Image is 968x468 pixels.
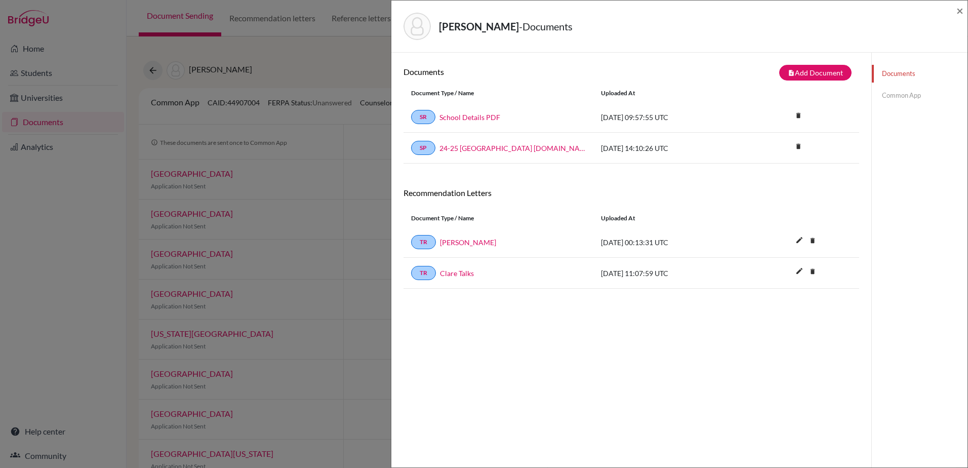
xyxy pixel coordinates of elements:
span: [DATE] 00:13:31 UTC [601,238,668,247]
button: edit [791,264,808,280]
i: delete [791,139,806,154]
a: School Details PDF [439,112,500,123]
div: Uploaded at [593,214,745,223]
a: 24-25 [GEOGRAPHIC_DATA] [DOMAIN_NAME]_wide [439,143,586,153]
i: edit [791,263,808,279]
span: × [956,3,963,18]
i: note_add [788,69,795,76]
a: delete [805,265,820,279]
a: SR [411,110,435,124]
button: note_addAdd Document [779,65,852,81]
strong: [PERSON_NAME] [439,20,519,32]
a: Common App [872,87,967,104]
a: TR [411,266,436,280]
button: edit [791,233,808,249]
h6: Recommendation Letters [404,188,859,198]
a: delete [791,140,806,154]
div: Document Type / Name [404,214,593,223]
i: delete [805,233,820,248]
a: Documents [872,65,967,83]
div: Document Type / Name [404,89,593,98]
a: TR [411,235,436,249]
a: delete [805,235,820,248]
h6: Documents [404,67,631,76]
button: Close [956,5,963,17]
i: delete [791,108,806,123]
a: [PERSON_NAME] [440,237,496,248]
div: [DATE] 14:10:26 UTC [593,143,745,153]
span: - Documents [519,20,573,32]
i: delete [805,264,820,279]
div: [DATE] 09:57:55 UTC [593,112,745,123]
a: SP [411,141,435,155]
div: Uploaded at [593,89,745,98]
a: delete [791,109,806,123]
i: edit [791,232,808,248]
span: [DATE] 11:07:59 UTC [601,269,668,278]
a: Clare Talks [440,268,474,279]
